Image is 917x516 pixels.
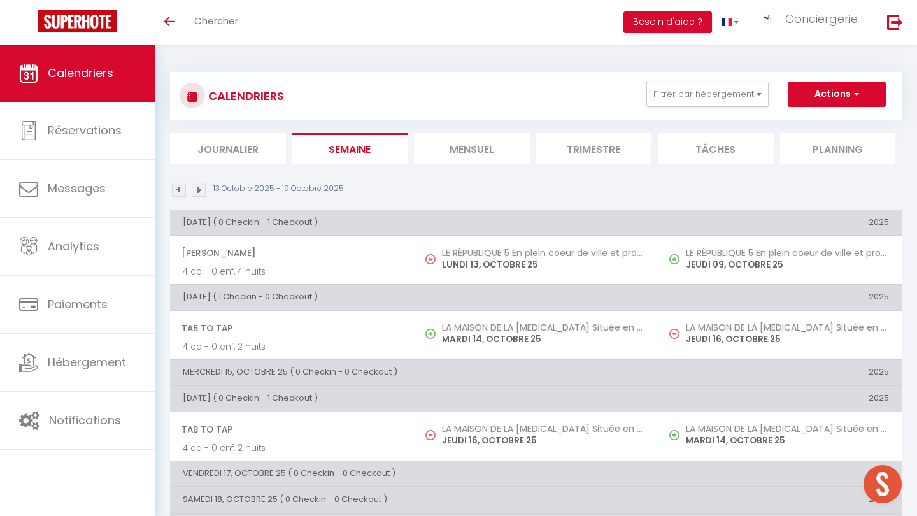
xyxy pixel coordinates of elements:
p: JEUDI 09, OCTOBRE 25 [686,258,889,271]
h3: CALENDRIERS [205,82,284,110]
th: [DATE] ( 0 Checkin - 1 Checkout ) [170,210,658,235]
th: 2025 [658,210,902,235]
button: Filtrer par hébergement [646,82,769,107]
img: NO IMAGE [425,254,436,264]
th: 2025 [658,487,902,513]
img: NO IMAGE [669,430,679,440]
li: Tâches [658,133,774,164]
th: MERCREDI 15, OCTOBRE 25 ( 0 Checkin - 0 Checkout ) [170,359,658,385]
span: Paiements [48,296,108,312]
h5: LE RÉPUBLIQUE 5 En plein coeur de ville et proche des thermes [686,248,889,258]
span: Notifications [49,412,121,428]
span: Calendriers [48,65,113,81]
img: NO IMAGE [669,329,679,339]
span: Hébergement [48,354,126,370]
span: Messages [48,180,106,196]
h5: LA MAISON DE LA [MEDICAL_DATA] Située en plein coeur de ville [686,322,889,333]
p: JEUDI 16, OCTOBRE 25 [442,434,645,447]
img: ... [758,13,777,26]
th: [DATE] ( 0 Checkin - 1 Checkout ) [170,386,658,412]
p: 4 ad - 0 enf, 2 nuits [183,340,401,354]
th: 2025 [658,359,902,385]
span: Réservations [48,122,122,138]
h5: LA MAISON DE LA [MEDICAL_DATA] Située en plein coeur de ville [442,322,645,333]
span: Analytics [48,238,99,254]
button: Actions [788,82,886,107]
th: SAMEDI 18, OCTOBRE 25 ( 0 Checkin - 0 Checkout ) [170,487,658,513]
img: Super Booking [38,10,117,32]
th: [DATE] ( 1 Checkin - 0 Checkout ) [170,285,658,310]
h5: LA MAISON DE LA [MEDICAL_DATA] Située en plein coeur de ville [686,424,889,434]
span: Conciergerie [785,11,858,27]
span: Chercher [194,14,238,27]
p: LUNDI 13, OCTOBRE 25 [442,258,645,271]
p: 4 ad - 0 enf, 2 nuits [183,441,401,455]
li: Semaine [292,133,408,164]
span: [PERSON_NAME] [181,241,401,265]
span: Tab To Tap [181,417,401,441]
li: Mensuel [414,133,530,164]
img: NO IMAGE [669,254,679,264]
span: Tab To Tap [181,316,401,340]
li: Journalier [170,133,286,164]
p: 13 Octobre 2025 - 19 Octobre 2025 [213,183,344,195]
button: Besoin d'aide ? [623,11,712,33]
img: logout [887,14,903,30]
th: 2025 [658,386,902,412]
th: VENDREDI 17, OCTOBRE 25 ( 0 Checkin - 0 Checkout ) [170,461,658,486]
th: 2025 [658,285,902,310]
th: 2025 [658,461,902,486]
p: 4 ad - 0 enf, 4 nuits [183,265,401,278]
h5: LA MAISON DE LA [MEDICAL_DATA] Située en plein coeur de ville [442,424,645,434]
li: Planning [780,133,896,164]
h5: LE RÉPUBLIQUE 5 En plein coeur de ville et proche des thermes [442,248,645,258]
li: Trimestre [536,133,652,164]
p: MARDI 14, OCTOBRE 25 [686,434,889,447]
p: MARDI 14, OCTOBRE 25 [442,333,645,346]
p: JEUDI 16, OCTOBRE 25 [686,333,889,346]
img: NO IMAGE [425,430,436,440]
div: Ouvrir le chat [864,465,902,503]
